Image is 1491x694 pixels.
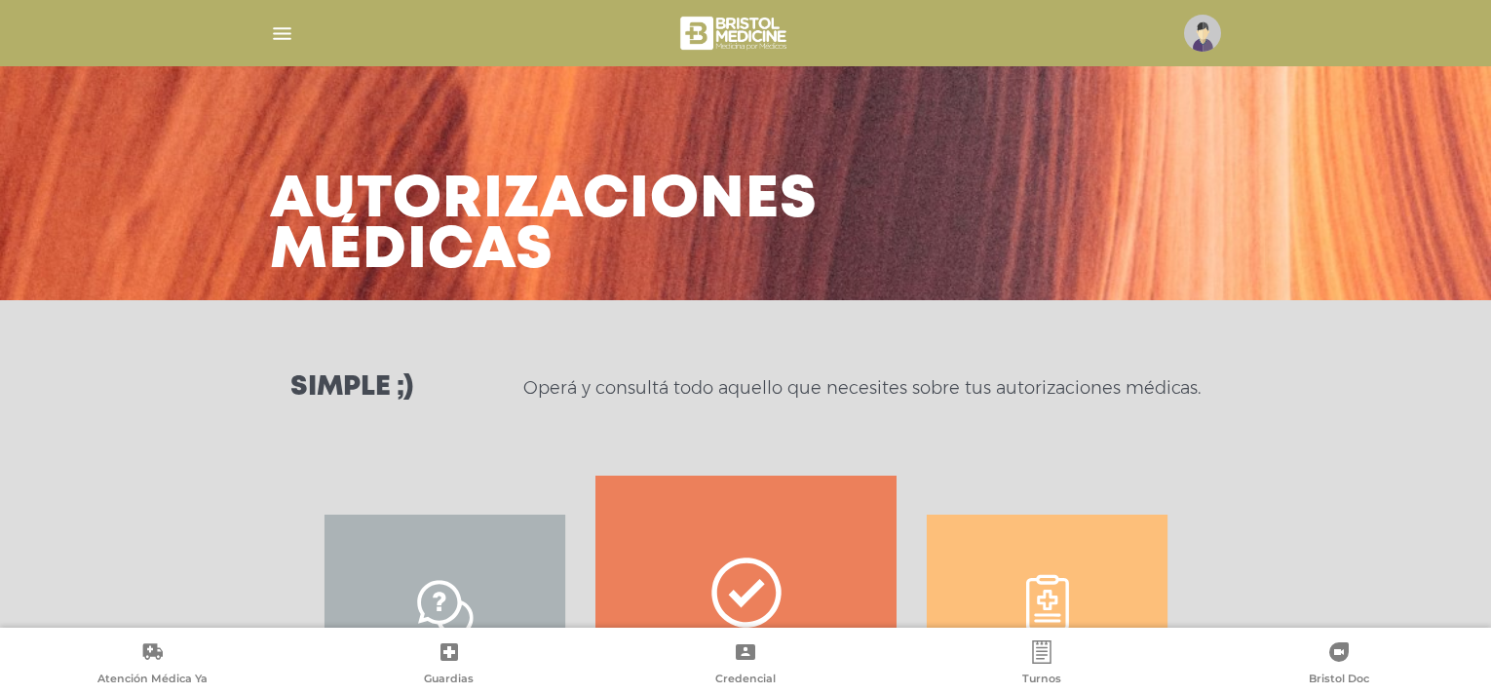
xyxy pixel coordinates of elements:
[1191,640,1487,690] a: Bristol Doc
[894,640,1190,690] a: Turnos
[270,21,294,46] img: Cober_menu-lines-white.svg
[1309,672,1369,689] span: Bristol Doc
[1184,15,1221,52] img: profile-placeholder.svg
[1022,672,1061,689] span: Turnos
[597,640,894,690] a: Credencial
[424,672,474,689] span: Guardias
[677,10,793,57] img: bristol-medicine-blanco.png
[523,376,1201,400] p: Operá y consultá todo aquello que necesites sobre tus autorizaciones médicas.
[300,640,596,690] a: Guardias
[290,374,413,402] h3: Simple ;)
[715,672,776,689] span: Credencial
[97,672,208,689] span: Atención Médica Ya
[4,640,300,690] a: Atención Médica Ya
[270,175,818,277] h3: Autorizaciones médicas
